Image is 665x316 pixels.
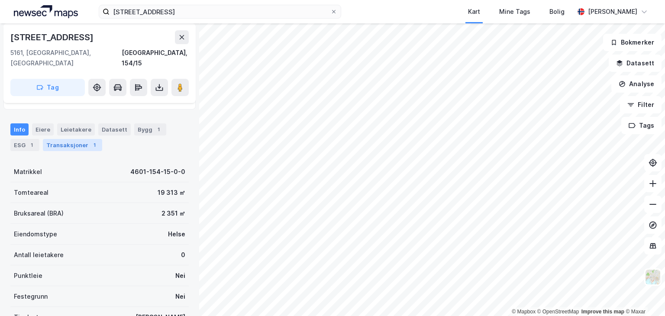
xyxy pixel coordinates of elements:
div: Bolig [549,6,565,17]
img: Z [645,269,661,285]
div: [PERSON_NAME] [588,6,637,17]
div: Punktleie [14,271,42,281]
div: 1 [27,141,36,149]
div: Helse [168,229,185,239]
div: Mine Tags [499,6,530,17]
div: Info [10,123,29,135]
div: Matrikkel [14,167,42,177]
div: [STREET_ADDRESS] [10,30,95,44]
button: Filter [620,96,662,113]
button: Analyse [611,75,662,93]
iframe: Chat Widget [622,274,665,316]
div: Datasett [98,123,131,135]
div: 4601-154-15-0-0 [130,167,185,177]
button: Tag [10,79,85,96]
div: 5161, [GEOGRAPHIC_DATA], [GEOGRAPHIC_DATA] [10,48,122,68]
img: logo.a4113a55bc3d86da70a041830d287a7e.svg [14,5,78,18]
div: ESG [10,139,39,151]
div: Transaksjoner [43,139,102,151]
div: Bygg [134,123,166,135]
div: [GEOGRAPHIC_DATA], 154/15 [122,48,189,68]
div: 2 351 ㎡ [161,208,185,219]
div: Eiendomstype [14,229,57,239]
div: Nei [175,291,185,302]
div: 19 313 ㎡ [158,187,185,198]
div: Leietakere [57,123,95,135]
div: Eiere [32,123,54,135]
div: 0 [181,250,185,260]
div: 1 [154,125,163,134]
a: OpenStreetMap [537,309,579,315]
div: Antall leietakere [14,250,64,260]
div: Festegrunn [14,291,48,302]
div: Nei [175,271,185,281]
a: Mapbox [512,309,536,315]
button: Datasett [609,55,662,72]
div: Kontrollprogram for chat [622,274,665,316]
a: Improve this map [581,309,624,315]
div: Bruksareal (BRA) [14,208,64,219]
input: Søk på adresse, matrikkel, gårdeiere, leietakere eller personer [110,5,330,18]
div: 1 [90,141,99,149]
div: Tomteareal [14,187,48,198]
button: Tags [621,117,662,134]
div: Kart [468,6,480,17]
button: Bokmerker [603,34,662,51]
